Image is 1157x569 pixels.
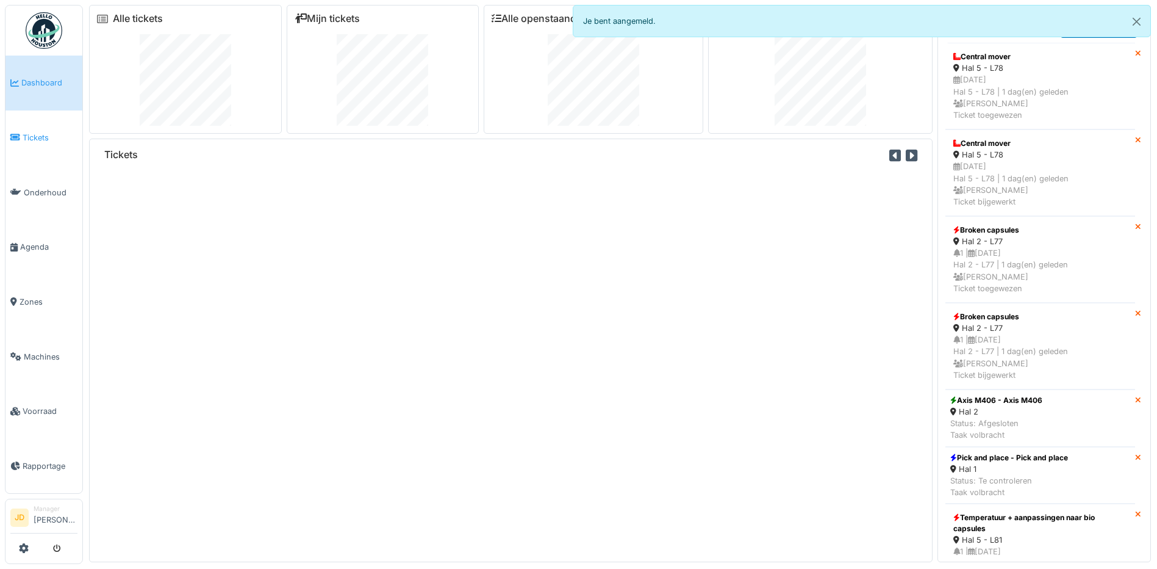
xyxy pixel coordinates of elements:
div: Axis M406 - Axis M406 [950,395,1042,406]
a: Onderhoud [5,165,82,220]
div: Status: Afgesloten Taak volbracht [950,418,1042,441]
li: [PERSON_NAME] [34,504,77,531]
span: Zones [20,296,77,308]
a: Zones [5,275,82,330]
span: Dashboard [21,77,77,89]
img: Badge_color-CXgf-gQk.svg [26,12,62,49]
div: Hal 5 - L78 [953,62,1127,74]
a: Central mover Hal 5 - L78 [DATE]Hal 5 - L78 | 1 dag(en) geleden [PERSON_NAME]Ticket bijgewerkt [945,129,1135,216]
div: Hal 2 - L77 [953,236,1127,247]
span: Rapportage [23,460,77,472]
div: Hal 2 - L77 [953,322,1127,334]
div: Hal 5 - L78 [953,149,1127,161]
a: Machines [5,329,82,384]
div: Central mover [953,51,1127,62]
a: Dashboard [5,56,82,111]
div: Manager [34,504,77,513]
div: 1 | [DATE] Hal 2 - L77 | 1 dag(en) geleden [PERSON_NAME] Ticket bijgewerkt [953,334,1127,381]
div: [DATE] Hal 5 - L78 | 1 dag(en) geleden [PERSON_NAME] Ticket bijgewerkt [953,161,1127,208]
a: Rapportage [5,439,82,494]
span: Machines [24,351,77,363]
a: Agenda [5,220,82,275]
li: JD [10,509,29,527]
a: Voorraad [5,384,82,439]
div: Broken capsules [953,311,1127,322]
div: Hal 1 [950,463,1068,475]
span: Onderhoud [24,187,77,198]
a: Alle tickets [113,13,163,24]
div: Temperatuur + aanpassingen naar bio capsules [953,512,1127,534]
div: 1 | [DATE] Hal 2 - L77 | 1 dag(en) geleden [PERSON_NAME] Ticket toegewezen [953,247,1127,294]
div: Hal 2 [950,406,1042,418]
a: Tickets [5,111,82,165]
div: Central mover [953,138,1127,149]
a: Broken capsules Hal 2 - L77 1 |[DATE]Hal 2 - L77 | 1 dag(en) geleden [PERSON_NAME]Ticket bijgewerkt [945,303,1135,390]
a: Central mover Hal 5 - L78 [DATE]Hal 5 - L78 | 1 dag(en) geleden [PERSON_NAME]Ticket toegewezen [945,43,1135,129]
h6: Tickets [104,149,138,161]
div: Broken capsules [953,225,1127,236]
a: JD Manager[PERSON_NAME] [10,504,77,534]
span: Agenda [20,241,77,253]
div: Status: Te controleren Taak volbracht [950,475,1068,498]
div: [DATE] Hal 5 - L78 | 1 dag(en) geleden [PERSON_NAME] Ticket toegewezen [953,74,1127,121]
a: Axis M406 - Axis M406 Hal 2 Status: AfgeslotenTaak volbracht [945,390,1135,447]
div: Pick and place - Pick and place [950,452,1068,463]
a: Alle openstaande taken [492,13,610,24]
div: Je bent aangemeld. [573,5,1152,37]
span: Voorraad [23,405,77,417]
div: Hal 5 - L81 [953,534,1127,546]
button: Close [1123,5,1150,38]
a: Mijn tickets [295,13,360,24]
span: Tickets [23,132,77,143]
a: Broken capsules Hal 2 - L77 1 |[DATE]Hal 2 - L77 | 1 dag(en) geleden [PERSON_NAME]Ticket toegewezen [945,216,1135,303]
a: Pick and place - Pick and place Hal 1 Status: Te controlerenTaak volbracht [945,447,1135,504]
